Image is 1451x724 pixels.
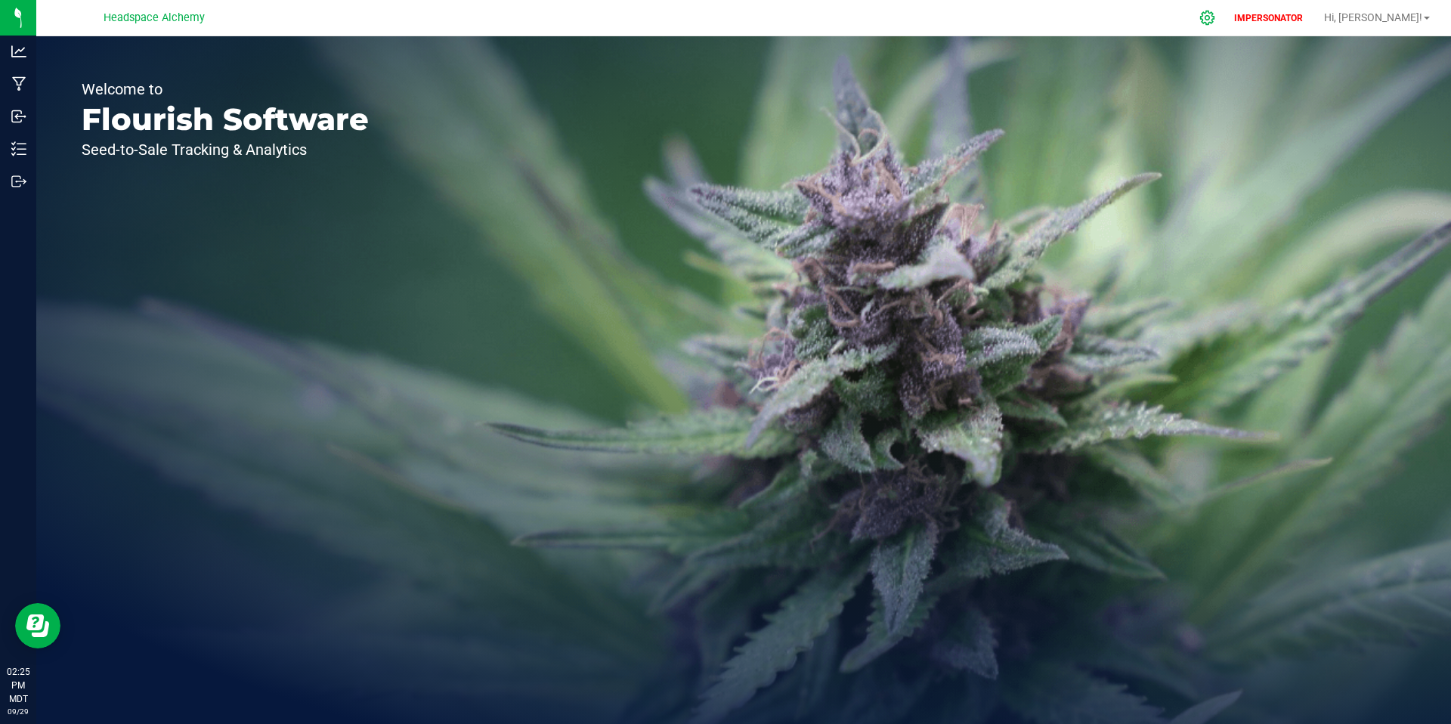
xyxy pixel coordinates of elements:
inline-svg: Inventory [11,141,26,156]
iframe: Resource center [15,603,60,648]
p: IMPERSONATOR [1228,11,1309,25]
inline-svg: Manufacturing [11,76,26,91]
div: Manage settings [1197,10,1218,26]
span: Hi, [PERSON_NAME]! [1324,11,1422,23]
p: 09/29 [7,706,29,717]
span: Headspace Alchemy [104,11,205,24]
inline-svg: Outbound [11,174,26,189]
p: Seed-to-Sale Tracking & Analytics [82,142,369,157]
inline-svg: Analytics [11,44,26,59]
p: Welcome to [82,82,369,97]
inline-svg: Inbound [11,109,26,124]
p: Flourish Software [82,104,369,135]
p: 02:25 PM MDT [7,665,29,706]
